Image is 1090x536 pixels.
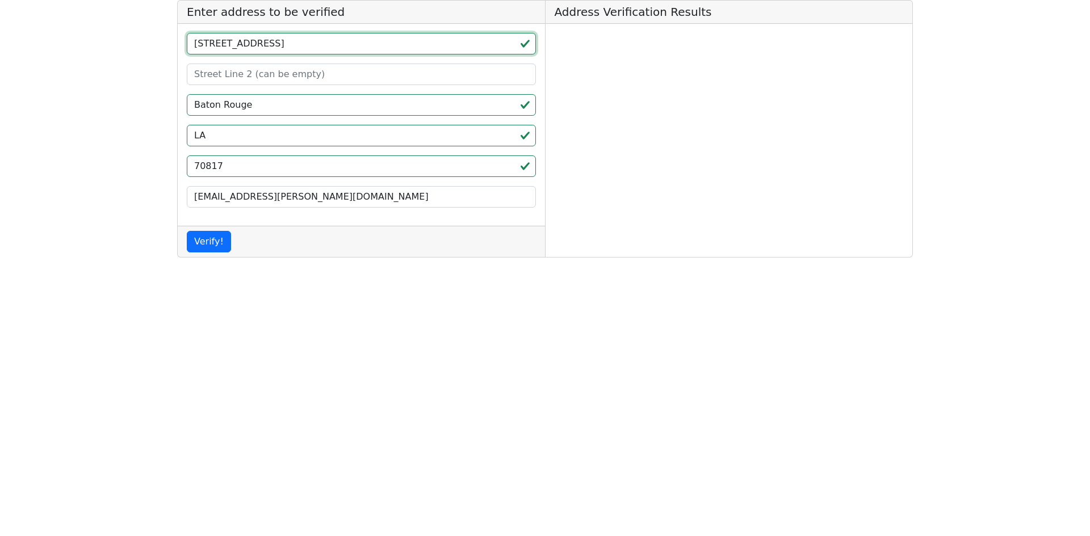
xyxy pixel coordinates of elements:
[178,1,545,24] h5: Enter address to be verified
[546,1,913,24] h5: Address Verification Results
[187,155,536,177] input: ZIP code 5 or 5+4
[187,64,536,85] input: Street Line 2 (can be empty)
[187,94,536,116] input: City
[187,231,231,252] button: Verify!
[187,186,536,208] input: Your Email
[187,125,536,146] input: 2-Letter State
[187,33,536,54] input: Street Line 1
